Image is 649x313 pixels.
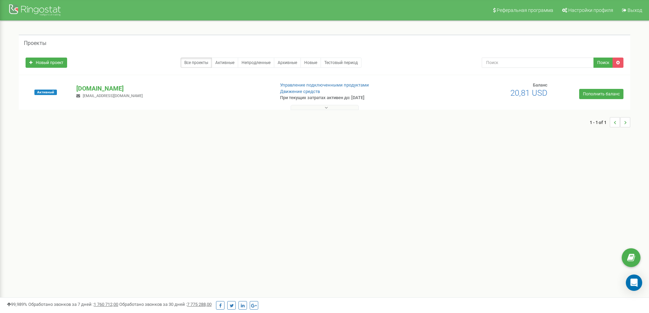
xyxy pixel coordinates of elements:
[280,82,369,88] a: Управление подключенными продуктами
[212,58,238,68] a: Активные
[28,302,118,307] span: Обработано звонков за 7 дней :
[26,58,67,68] a: Новый проект
[83,94,143,98] span: [EMAIL_ADDRESS][DOMAIN_NAME]
[533,82,547,88] span: Баланс
[628,7,642,13] span: Выход
[579,89,623,99] a: Пополнить баланс
[568,7,613,13] span: Настройки профиля
[7,302,27,307] span: 99,989%
[280,95,422,101] p: При текущих затратах активен до: [DATE]
[497,7,553,13] span: Реферальная программа
[76,84,269,93] p: [DOMAIN_NAME]
[590,117,610,127] span: 1 - 1 of 1
[482,58,594,68] input: Поиск
[321,58,361,68] a: Тестовый период
[94,302,118,307] u: 1 760 712,00
[280,89,320,94] a: Движение средств
[274,58,301,68] a: Архивные
[300,58,321,68] a: Новые
[238,58,274,68] a: Непродленные
[181,58,212,68] a: Все проекты
[593,58,613,68] button: Поиск
[24,40,46,46] h5: Проекты
[510,88,547,98] span: 20,81 USD
[119,302,212,307] span: Обработано звонков за 30 дней :
[590,110,630,134] nav: ...
[626,275,642,291] div: Open Intercom Messenger
[187,302,212,307] u: 7 775 288,00
[34,90,57,95] span: Активный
